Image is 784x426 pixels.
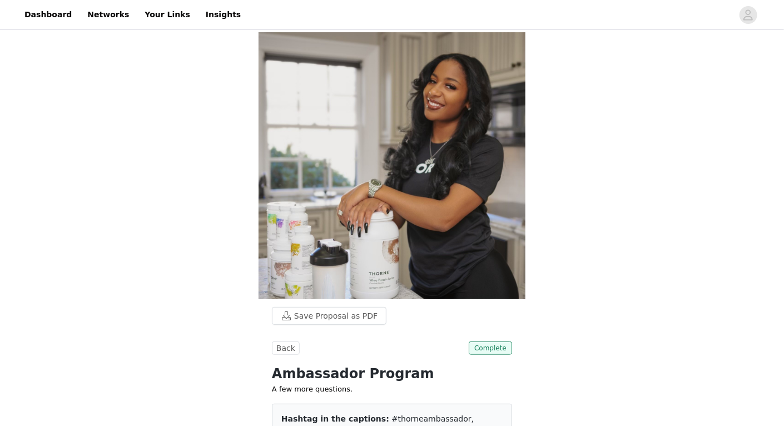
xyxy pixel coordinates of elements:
a: Networks [81,2,136,27]
a: Your Links [138,2,197,27]
p: A few more questions. [272,384,512,395]
img: campaign image [259,32,525,299]
a: Insights [199,2,247,27]
button: Save Proposal as PDF [272,307,386,325]
button: Back [272,341,300,355]
h1: Ambassador Program [272,364,512,384]
span: Complete [469,341,512,355]
span: Hashtag in the captions: [281,414,389,423]
div: avatar [743,6,753,24]
a: Dashboard [18,2,78,27]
